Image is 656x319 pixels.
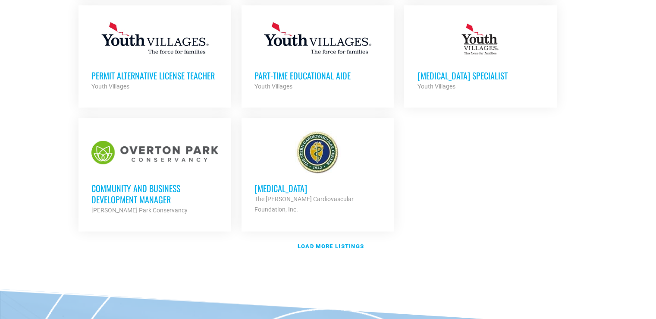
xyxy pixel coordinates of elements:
[242,118,394,227] a: [MEDICAL_DATA] The [PERSON_NAME] Cardiovascular Foundation, Inc.
[417,70,544,81] h3: [MEDICAL_DATA] Specialist
[91,83,129,90] strong: Youth Villages
[254,196,354,213] strong: The [PERSON_NAME] Cardiovascular Foundation, Inc.
[254,183,381,194] h3: [MEDICAL_DATA]
[91,207,188,214] strong: [PERSON_NAME] Park Conservancy
[254,70,381,81] h3: Part-Time Educational Aide
[91,70,218,81] h3: Permit Alternative License Teacher
[404,5,557,104] a: [MEDICAL_DATA] Specialist Youth Villages
[78,118,231,228] a: Community and Business Development Manager [PERSON_NAME] Park Conservancy
[417,83,455,90] strong: Youth Villages
[298,243,364,250] strong: Load more listings
[242,5,394,104] a: Part-Time Educational Aide Youth Villages
[91,183,218,205] h3: Community and Business Development Manager
[74,237,583,256] a: Load more listings
[78,5,231,104] a: Permit Alternative License Teacher Youth Villages
[254,83,292,90] strong: Youth Villages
